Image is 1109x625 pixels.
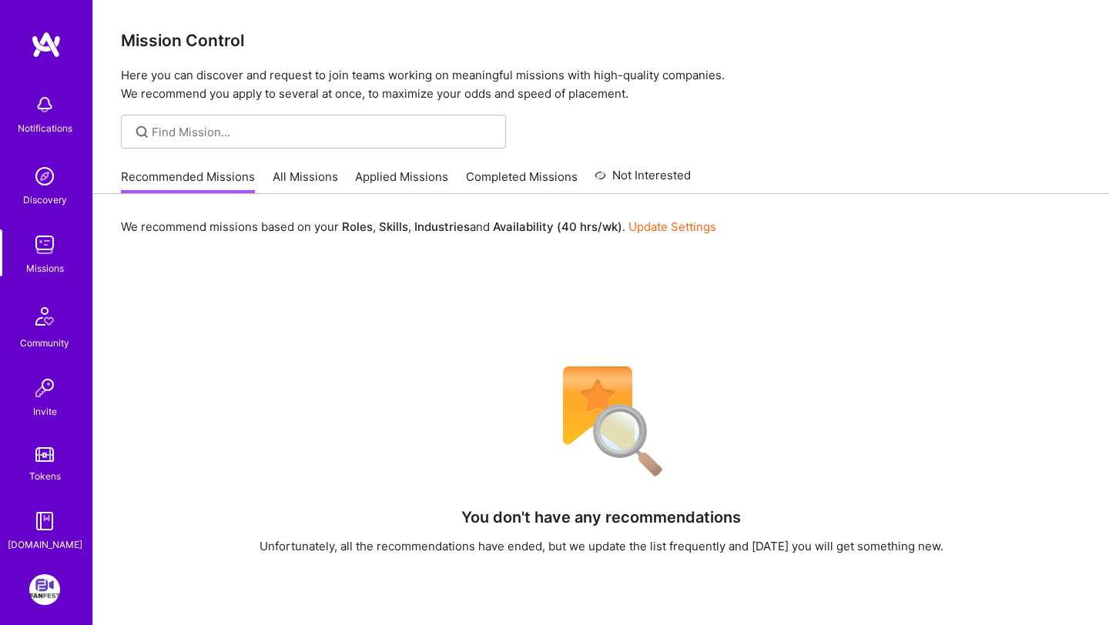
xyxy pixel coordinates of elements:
div: Unfortunately, all the recommendations have ended, but we update the list frequently and [DATE] y... [260,538,943,554]
b: Availability (40 hrs/wk) [493,219,622,234]
a: Recommended Missions [121,169,255,194]
img: FanFest: Media Engagement Platform [29,574,60,605]
img: bell [29,89,60,120]
div: [DOMAIN_NAME] [8,536,82,553]
h3: Mission Control [121,31,1081,50]
p: Here you can discover and request to join teams working on meaningful missions with high-quality ... [121,66,1081,103]
img: discovery [29,161,60,192]
b: Skills [379,219,408,234]
p: We recommend missions based on your , , and . [121,219,716,235]
h4: You don't have any recommendations [461,508,741,526]
img: No Results [536,356,667,487]
a: Completed Missions [466,169,578,194]
div: Invite [33,403,57,419]
img: logo [31,31,62,58]
div: Tokens [29,468,61,484]
img: Community [26,298,63,335]
img: tokens [35,447,54,462]
img: teamwork [29,229,60,260]
div: Missions [26,260,64,276]
input: Find Mission... [152,124,494,140]
b: Industries [414,219,470,234]
div: Community [20,335,69,351]
a: Applied Missions [355,169,448,194]
a: FanFest: Media Engagement Platform [25,574,64,605]
b: Roles [342,219,373,234]
i: icon SearchGrey [133,123,151,141]
img: Invite [29,373,60,403]
img: guide book [29,506,60,536]
a: Update Settings [628,219,716,234]
div: Notifications [18,120,72,136]
a: All Missions [273,169,338,194]
a: Not Interested [595,166,691,194]
div: Discovery [23,192,67,208]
